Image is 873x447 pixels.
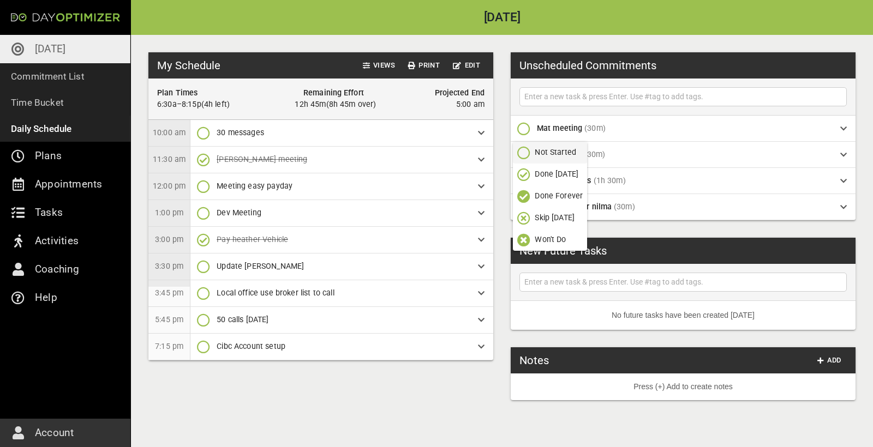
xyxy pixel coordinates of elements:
div: Local office use broker list to call [190,280,493,306]
button: Edit [449,57,485,74]
h3: Notes [519,352,549,369]
p: Account [35,424,74,442]
div: Update [PERSON_NAME] [190,253,493,280]
button: Not Started [513,142,587,164]
p: 5:45 pm [155,314,183,325]
span: Add [816,354,842,367]
h3: Unscheduled Commitments [519,57,656,74]
button: Views [358,57,399,74]
p: Daily Schedule [11,121,72,136]
span: [PERSON_NAME] meeting [217,155,307,164]
div: Send email for nilma(30m) [511,194,856,220]
span: Pay heather Vehicle [217,235,288,244]
div: 30 messages [190,120,493,146]
button: Print [404,57,444,74]
div: 50 calls [DATE] [190,307,493,333]
p: Coaching [35,261,80,278]
span: Views [363,59,395,72]
div: Dev Meeting [190,200,493,226]
button: Add [812,352,847,369]
button: Skip [DATE] [513,207,587,229]
span: Meeting easy payday [217,182,292,190]
span: follow up tasks [537,176,591,185]
span: Cibc Account setup [217,342,285,351]
p: Time Bucket [11,95,64,110]
p: [DATE] [35,40,65,58]
button: Done Forever [513,185,587,207]
input: Enter a new task & press Enter. Use #tag to add tags. [522,275,844,289]
div: follow up tasks(1h 30m) [511,168,856,194]
h6: Projected End [435,87,485,99]
p: Activities [35,232,79,250]
div: Meeting easy payday [190,173,493,200]
span: (30m) [614,202,635,211]
span: (30m) [584,124,606,132]
button: Done [DATE] [513,164,587,185]
span: Print [408,59,440,72]
p: Appointments [35,176,102,193]
p: Press (+) Add to create notes [519,381,847,392]
span: (1h 30m) [573,150,605,159]
img: Day Optimizer [11,13,120,22]
span: 30 messages [217,128,264,137]
h3: My Schedule [157,57,220,74]
li: No future tasks have been created [DATE] [511,301,856,330]
span: Update [PERSON_NAME] [217,262,304,270]
div: [PERSON_NAME] meeting [190,147,493,173]
p: Tasks [35,204,63,221]
p: Not Started [535,147,576,158]
span: (1h 30m) [594,176,626,185]
input: Enter a new task & press Enter. Use #tag to add tags. [522,90,844,104]
span: Local office use broker list to call [217,288,334,297]
span: Dev Meeting [217,208,261,217]
div: Dad shelf(1h 30m) [511,142,856,168]
span: ( 4h left ) [201,100,230,108]
p: Plans [35,147,62,165]
button: Won't Do [513,229,587,251]
div: Cibc Account setup [190,334,493,360]
span: 6:30a–8:15p [157,100,201,108]
h6: Remaining Effort [303,87,364,99]
p: Skip [DATE] [535,212,575,224]
span: ( 8h 45m over ) [326,100,376,108]
p: Done [DATE] [535,168,578,180]
div: Mat meeting(30m) [511,116,856,142]
p: Done Forever [535,190,583,202]
span: Mat meeting [537,124,582,132]
h6: Plan Times [157,87,198,99]
p: 7:15 pm [155,341,183,352]
p: 3:45 pm [155,287,183,299]
p: Help [35,289,57,306]
span: 12h 45m [295,100,326,108]
div: Pay heather Vehicle [190,227,493,253]
p: Won't Do [535,234,566,245]
span: Edit [453,59,480,72]
span: 5:00 am [456,100,485,108]
h2: [DATE] [131,11,873,24]
span: 50 calls [DATE] [217,315,268,324]
p: Commitment List [11,69,85,84]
